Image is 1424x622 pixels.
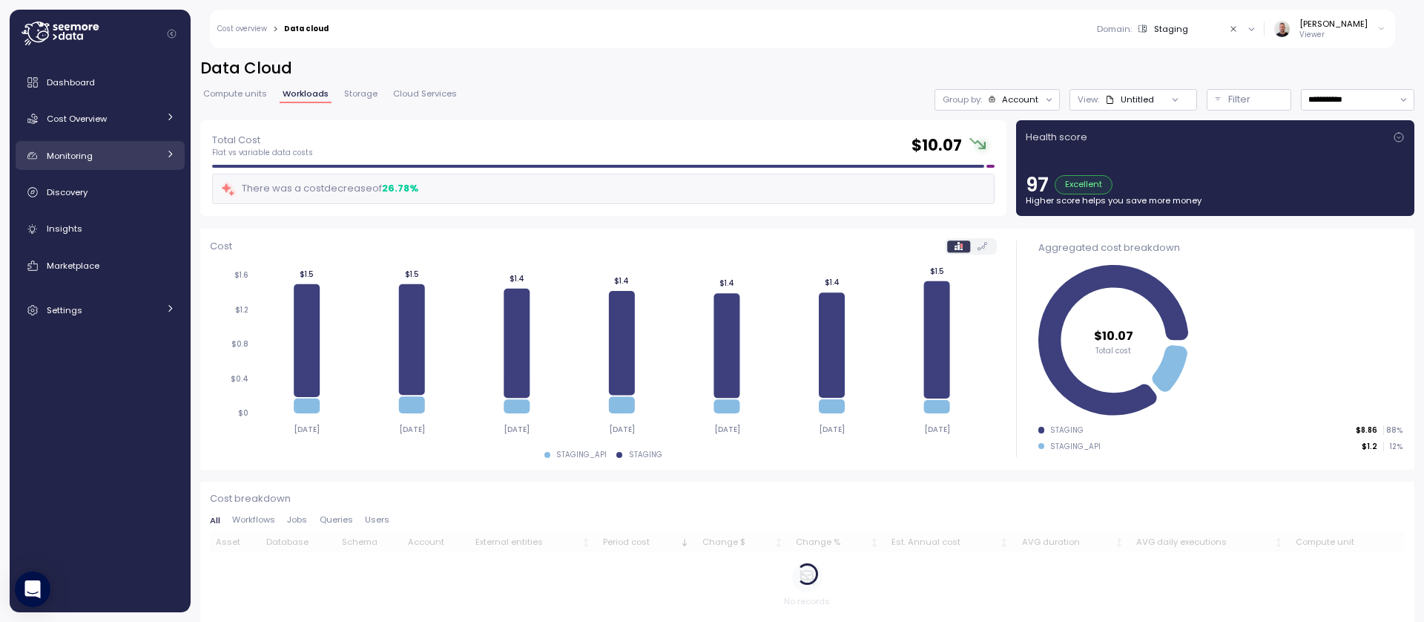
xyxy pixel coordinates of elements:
a: Monitoring [16,141,185,171]
p: View : [1078,94,1099,105]
tspan: $1.4 [510,274,524,284]
p: Cost breakdown [210,491,1405,506]
tspan: $10.07 [1094,327,1133,344]
p: Cost [210,239,232,254]
tspan: $1.4 [824,278,839,288]
p: Total Cost [212,133,313,148]
p: Health score [1026,130,1087,145]
span: Jobs [287,516,307,524]
img: ACg8ocLvvornSZte8hykj4Ql_Uo4KADYwCbdhP6l2wzgeKKnI41QWxw=s96-c [1274,21,1290,36]
p: 12 % [1384,442,1402,452]
span: Cloud Services [393,90,457,98]
p: $8.86 [1356,425,1377,436]
span: Cost Overview [47,113,107,125]
div: STAGING [629,450,662,460]
div: Aggregated cost breakdown [1038,240,1402,255]
a: Discovery [16,177,185,207]
span: Queries [320,516,353,524]
tspan: [DATE] [294,425,320,434]
a: Insights [16,215,185,244]
p: Viewer [1299,30,1368,40]
p: 97 [1026,175,1049,194]
h2: $ 10.07 [912,135,962,157]
tspan: [DATE] [399,425,425,434]
span: Dashboard [47,76,95,88]
tspan: $1.2 [235,305,248,315]
div: There was a cost decrease of [220,180,418,197]
tspan: [DATE] [713,425,739,434]
button: Filter [1207,89,1291,111]
tspan: $1.4 [614,276,629,286]
div: STAGING [1050,425,1084,436]
span: Discovery [47,186,88,198]
div: STAGING_API [1050,442,1101,452]
button: Collapse navigation [162,28,181,39]
h2: Data Cloud [200,58,1414,79]
span: Workflows [232,516,275,524]
tspan: $1.5 [929,266,943,276]
p: 88 % [1384,425,1402,436]
div: Data cloud [284,25,329,33]
div: Open Intercom Messenger [15,572,50,607]
p: Group by: [943,94,982,105]
a: Dashboard [16,68,185,97]
span: Insights [47,223,82,235]
div: > [273,24,278,34]
a: Cost Overview [16,104,185,134]
span: Workloads [283,90,329,98]
tspan: $0.8 [231,340,248,350]
tspan: [DATE] [819,425,845,434]
tspan: [DATE] [609,425,635,434]
span: Storage [344,90,378,98]
button: Clear value [1227,22,1241,36]
a: Cost overview [217,25,267,33]
div: [PERSON_NAME] [1299,18,1368,30]
div: Staging [1154,23,1188,35]
p: Domain : [1097,23,1132,35]
tspan: Total cost [1095,346,1131,356]
span: Compute units [203,90,267,98]
a: Marketplace [16,251,185,281]
div: 26.78 % [382,181,418,196]
div: STAGING_API [556,450,607,460]
span: Monitoring [47,150,93,162]
tspan: $1.5 [300,269,314,279]
span: Users [365,516,389,524]
p: Higher score helps you save more money [1026,194,1405,206]
a: Settings [16,295,185,325]
tspan: $1.5 [404,269,418,279]
tspan: [DATE] [504,425,530,434]
tspan: $0 [238,409,248,419]
div: Account [1002,94,1038,105]
span: Marketplace [47,260,99,272]
tspan: $1.6 [234,271,248,281]
tspan: $0.4 [231,374,248,384]
p: Filter [1228,92,1250,107]
div: Untitled [1121,94,1154,105]
p: Flat vs variable data costs [212,148,313,158]
span: All [210,517,220,525]
span: Settings [47,304,82,316]
div: Excellent [1055,175,1112,194]
p: $1.2 [1362,442,1377,452]
tspan: [DATE] [923,425,949,434]
tspan: $1.4 [719,279,734,289]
